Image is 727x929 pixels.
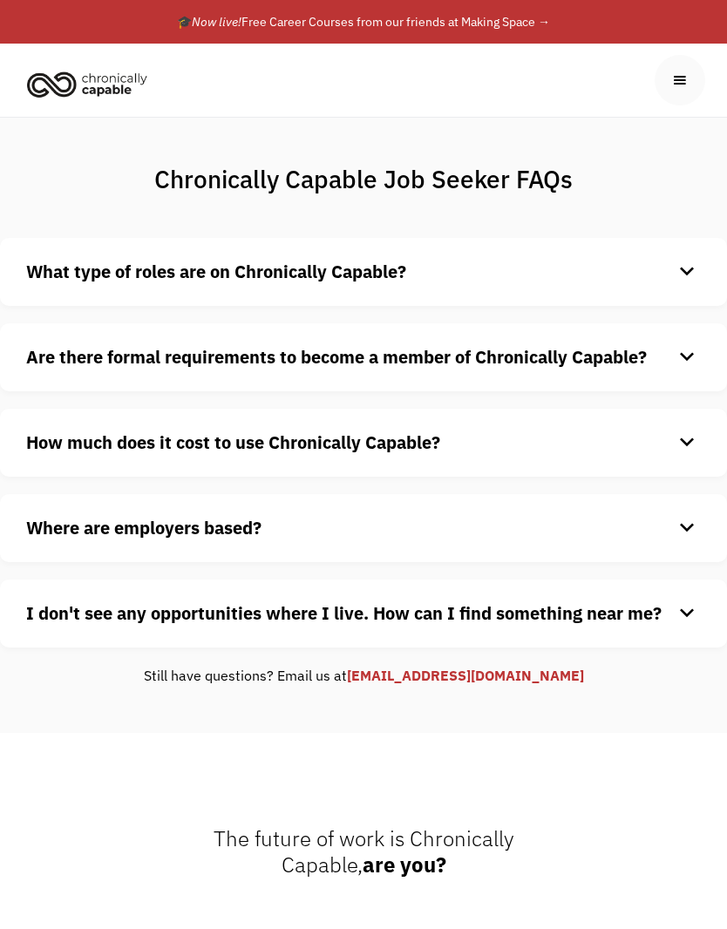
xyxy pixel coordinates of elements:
div: keyboard_arrow_down [673,600,701,627]
a: [EMAIL_ADDRESS][DOMAIN_NAME] [347,667,584,684]
div: 🎓 Free Career Courses from our friends at Making Space → [177,11,550,32]
div: keyboard_arrow_down [673,430,701,456]
h1: Chronically Capable Job Seeker FAQs [91,164,636,194]
span: The future of work is Chronically Capable, [214,824,514,878]
strong: are you? [363,851,446,878]
strong: What type of roles are on Chronically Capable? [26,260,406,283]
div: keyboard_arrow_down [673,344,701,370]
strong: How much does it cost to use Chronically Capable? [26,431,440,454]
img: Chronically Capable logo [22,64,153,103]
div: keyboard_arrow_down [673,515,701,541]
div: keyboard_arrow_down [673,259,701,285]
strong: I don't see any opportunities where I live. How can I find something near me? [26,601,662,625]
div: menu [655,55,705,105]
em: Now live! [192,14,241,30]
strong: Are there formal requirements to become a member of Chronically Capable? [26,345,647,369]
strong: Where are employers based? [26,516,262,539]
a: home [22,64,160,103]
